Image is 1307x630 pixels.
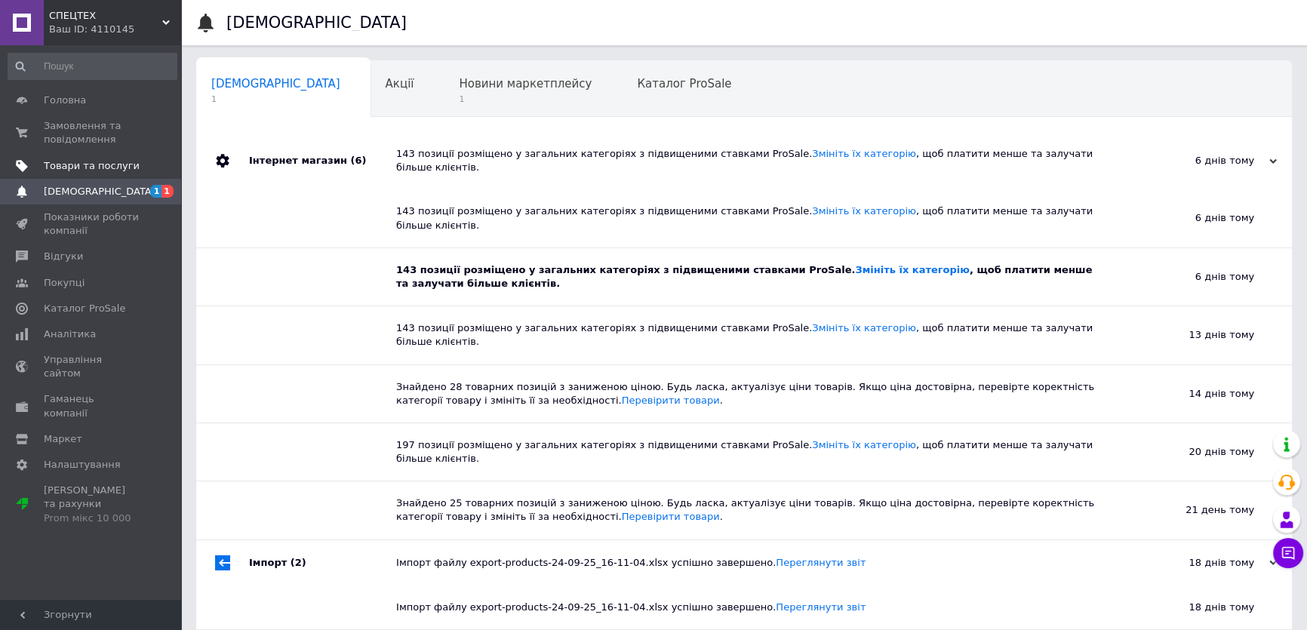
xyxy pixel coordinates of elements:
div: 20 днів тому [1103,423,1292,481]
span: Показники роботи компанії [44,211,140,238]
div: Знайдено 28 товарних позицій з заниженою ціною. Будь ласка, актуалізує ціни товарів. Якщо ціна до... [396,380,1103,407]
a: Змініть їх категорію [812,439,916,450]
span: [DEMOGRAPHIC_DATA] [211,77,340,91]
a: Змініть їх категорію [855,264,969,275]
div: Інтернет магазин [249,132,396,189]
span: Налаштування [44,458,121,472]
h1: [DEMOGRAPHIC_DATA] [226,14,407,32]
div: 143 позиції розміщено у загальних категоріях з підвищеними ставками ProSale. , щоб платити менше ... [396,321,1103,349]
button: Чат з покупцем [1273,538,1303,568]
div: 6 днів тому [1103,189,1292,247]
div: Знайдено 25 товарних позицій з заниженою ціною. Будь ласка, актуалізує ціни товарів. Якщо ціна до... [396,496,1103,524]
div: 18 днів тому [1126,556,1277,570]
span: Акції [386,77,414,91]
span: СПЕЦТЕХ [49,9,162,23]
a: Переглянути звіт [776,601,866,613]
div: Ваш ID: 4110145 [49,23,181,36]
a: Перевірити товари [622,511,720,522]
span: [PERSON_NAME] та рахунки [44,484,140,525]
div: 13 днів тому [1103,306,1292,364]
a: Змініть їх категорію [812,148,916,159]
span: 1 [150,185,162,198]
span: Каталог ProSale [637,77,731,91]
span: Каталог ProSale [44,302,125,315]
span: 1 [459,94,592,105]
span: Покупці [44,276,85,290]
div: Prom мікс 10 000 [44,512,140,525]
div: 6 днів тому [1126,154,1277,167]
div: Імпорт [249,540,396,585]
span: 1 [211,94,340,105]
span: Головна [44,94,86,107]
span: Управління сайтом [44,353,140,380]
span: Товари та послуги [44,159,140,173]
span: [DEMOGRAPHIC_DATA] [44,185,155,198]
span: 1 [161,185,174,198]
input: Пошук [8,53,177,80]
span: Аналітика [44,327,96,341]
span: (2) [291,557,306,568]
div: 143 позиції розміщено у загальних категоріях з підвищеними ставками ProSale. , щоб платити менше ... [396,204,1103,232]
span: Відгуки [44,250,83,263]
a: Змініть їх категорію [812,205,916,217]
div: 18 днів тому [1103,585,1292,629]
a: Переглянути звіт [776,557,866,568]
span: Новини маркетплейсу [459,77,592,91]
div: Імпорт файлу export-products-24-09-25_16-11-04.xlsx успішно завершено. [396,556,1126,570]
div: Імпорт файлу export-products-24-09-25_16-11-04.xlsx успішно завершено. [396,601,1103,614]
span: (6) [350,155,366,166]
div: 21 день тому [1103,481,1292,539]
div: 197 позиції розміщено у загальних категоріях з підвищеними ставками ProSale. , щоб платити менше ... [396,438,1103,466]
a: Перевірити товари [622,395,720,406]
div: 143 позиції розміщено у загальних категоріях з підвищеними ставками ProSale. , щоб платити менше ... [396,147,1126,174]
span: Гаманець компанії [44,392,140,419]
span: Замовлення та повідомлення [44,119,140,146]
div: 6 днів тому [1103,248,1292,306]
div: 14 днів тому [1103,365,1292,423]
div: 143 позиції розміщено у загальних категоріях з підвищеними ставками ProSale. , щоб платити менше ... [396,263,1103,290]
a: Змініть їх категорію [812,322,916,333]
span: Маркет [44,432,82,446]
